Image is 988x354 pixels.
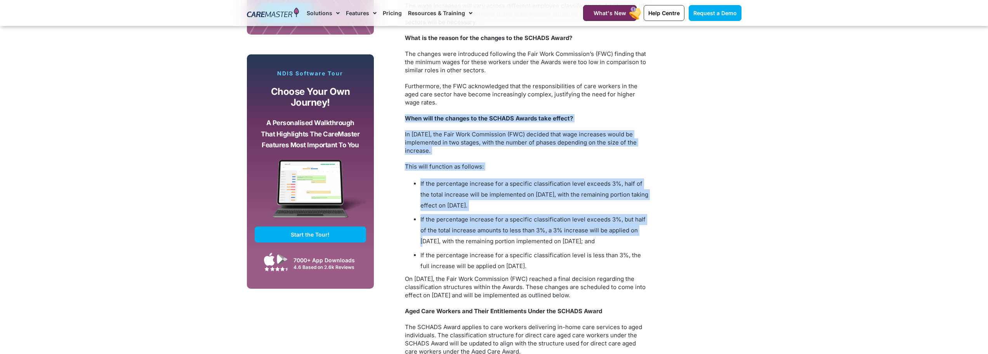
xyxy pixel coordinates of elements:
[405,307,602,315] strong: Aged Care Workers and Their Entitlements Under the SCHADS Award
[693,10,737,16] span: Request a Demo
[260,117,361,151] p: A personalised walkthrough that highlights the CareMaster features most important to you
[255,160,366,227] img: CareMaster Software Mockup on Screen
[420,178,649,211] li: If the percentage increase for a specific classification level exceeds 3%, half of the total incr...
[291,231,330,238] span: Start the Tour!
[405,50,649,74] p: The changes were introduced following the Fair Work Commission’s (FWC) finding that the minimum w...
[689,5,741,21] a: Request a Demo
[648,10,680,16] span: Help Centre
[420,250,649,272] li: If the percentage increase for a specific classification level is less than 3%, the full increase...
[405,115,573,122] strong: When will the changes to the SCHADS Awards take effect?
[594,10,626,16] span: What's New
[247,7,299,19] img: CareMaster Logo
[277,253,288,265] img: Google Play App Icon
[264,253,275,266] img: Apple App Store Icon
[405,82,649,106] p: Furthermore, the FWC acknowledged that the responsibilities of care workers in the aged care sect...
[405,34,572,42] strong: What is the reason for the changes to the SCHADS Award?
[255,227,366,242] a: Start the Tour!
[293,256,362,264] div: 7000+ App Downloads
[405,275,649,299] p: On [DATE], the Fair Work Commission (FWC) reached a final decision regarding the classification s...
[255,70,366,77] p: NDIS Software Tour
[260,86,361,108] p: Choose your own journey!
[264,267,288,271] img: Google Play Store App Review Stars
[293,264,362,270] div: 4.6 Based on 2.6k Reviews
[583,5,637,21] a: What's New
[420,214,649,247] li: If the percentage increase for a specific classification level exceeds 3%, but half of the total ...
[405,130,649,155] p: In [DATE], the Fair Work Commission (FWC) decided that wage increases would be implemented in two...
[644,5,684,21] a: Help Centre
[405,162,649,171] p: This will function as follows:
